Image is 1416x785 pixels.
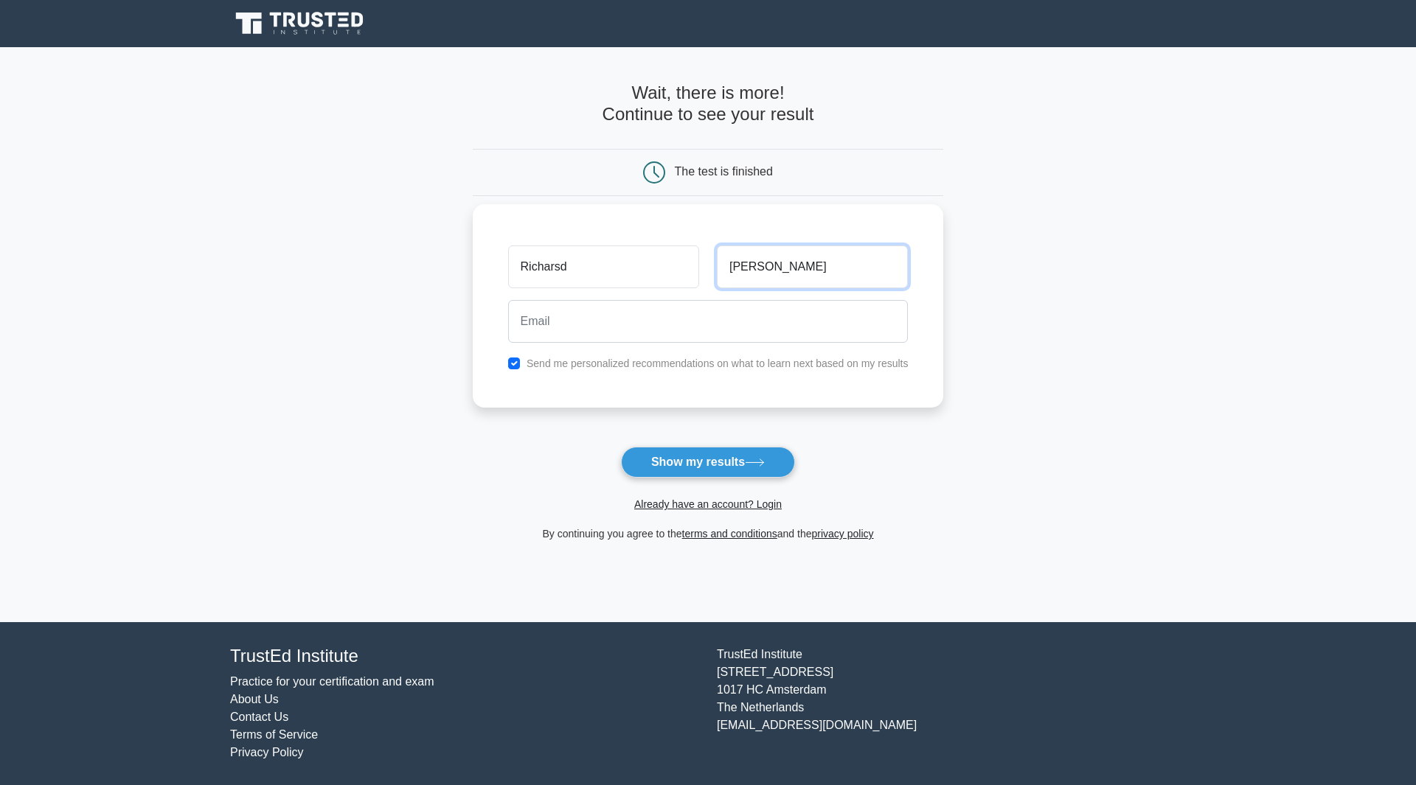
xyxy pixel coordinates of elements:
[230,675,434,688] a: Practice for your certification and exam
[230,728,318,741] a: Terms of Service
[527,357,909,369] label: Send me personalized recommendations on what to learn next based on my results
[508,300,909,343] input: Email
[634,498,782,510] a: Already have an account? Login
[230,693,279,705] a: About Us
[675,165,773,178] div: The test is finished
[230,746,304,758] a: Privacy Policy
[473,83,944,125] h4: Wait, there is more! Continue to see your result
[717,245,908,288] input: Last name
[508,245,699,288] input: First name
[708,646,1195,761] div: TrustEd Institute [STREET_ADDRESS] 1017 HC Amsterdam The Netherlands [EMAIL_ADDRESS][DOMAIN_NAME]
[682,528,777,540] a: terms and conditions
[230,711,288,723] a: Contact Us
[621,447,795,478] button: Show my results
[464,525,953,542] div: By continuing you agree to the and the
[230,646,699,667] h4: TrustEd Institute
[812,528,874,540] a: privacy policy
